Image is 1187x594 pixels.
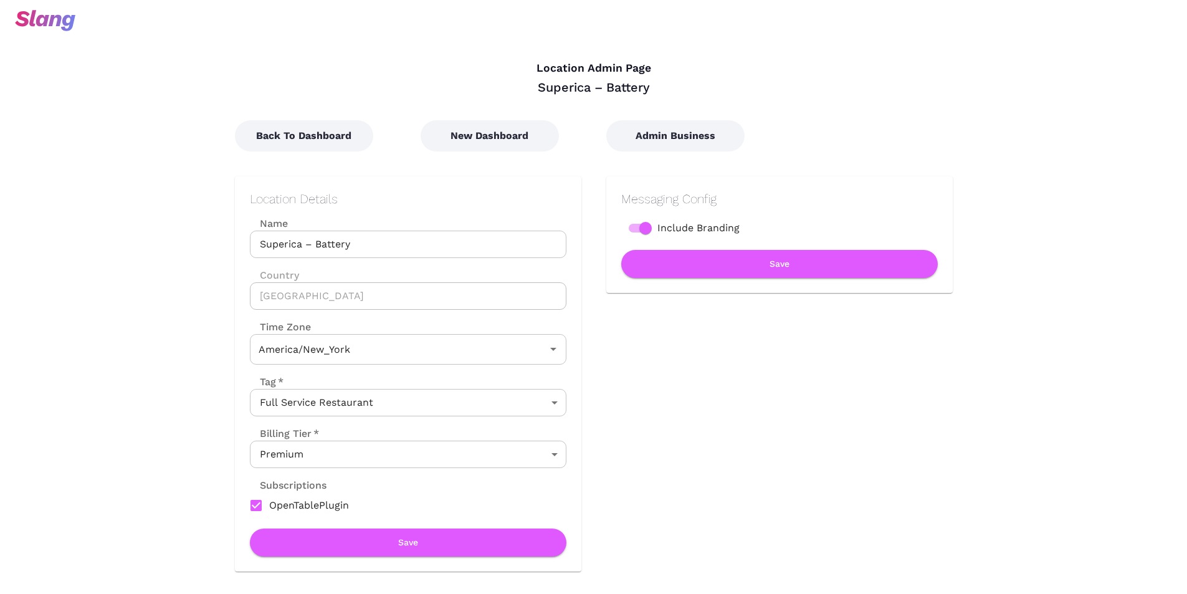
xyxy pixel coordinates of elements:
span: OpenTablePlugin [269,498,349,513]
h2: Messaging Config [621,191,938,206]
a: New Dashboard [421,130,559,141]
button: New Dashboard [421,120,559,151]
label: Billing Tier [250,426,319,441]
label: Name [250,216,566,231]
img: svg+xml;base64,PHN2ZyB3aWR0aD0iOTciIGhlaWdodD0iMzQiIHZpZXdCb3g9IjAgMCA5NyAzNCIgZmlsbD0ibm9uZSIgeG... [15,10,75,31]
button: Save [250,529,566,557]
button: Open [545,340,562,358]
div: Full Service Restaurant [250,389,566,416]
h4: Location Admin Page [235,62,953,75]
span: Include Branding [657,221,740,236]
button: Back To Dashboard [235,120,373,151]
div: Premium [250,441,566,468]
a: Back To Dashboard [235,130,373,141]
a: Admin Business [606,130,745,141]
div: Superica – Battery [235,79,953,95]
h2: Location Details [250,191,566,206]
label: Tag [250,375,284,389]
label: Subscriptions [250,478,327,492]
button: Save [621,250,938,278]
label: Country [250,268,566,282]
label: Time Zone [250,320,566,334]
button: Admin Business [606,120,745,151]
